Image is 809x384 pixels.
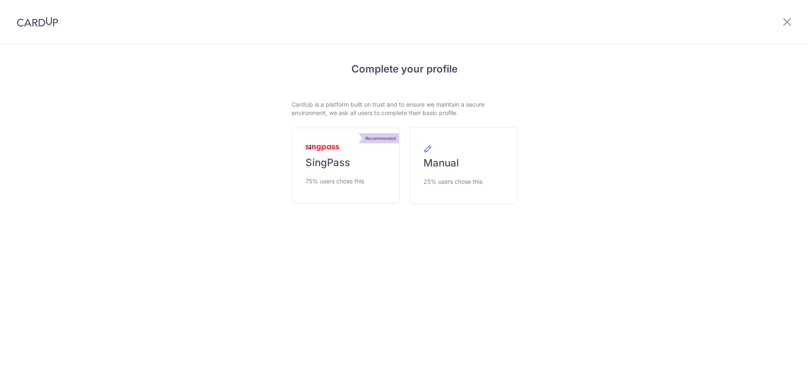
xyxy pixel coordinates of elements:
[292,128,399,204] a: Recommended SingPass 75% users chose this
[292,62,517,77] h4: Complete your profile
[410,127,517,204] a: Manual 25% users chose this
[423,177,482,187] span: 25% users chose this
[362,133,399,143] div: Recommended
[423,156,459,170] span: Manual
[292,100,517,117] p: CardUp is a platform built on trust and to ensure we maintain a secure environment, we ask all us...
[305,145,339,151] img: MyInfoLogo
[305,176,364,186] span: 75% users chose this
[754,359,801,380] iframe: ウィジェットを開いて詳しい情報を確認できます
[305,156,350,169] span: SingPass
[17,17,58,27] img: CardUp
